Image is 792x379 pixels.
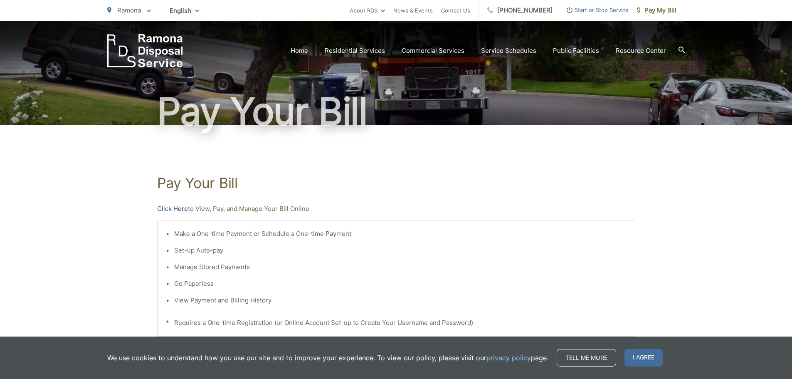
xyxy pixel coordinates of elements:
li: Make a One-time Payment or Schedule a One-time Payment [174,229,627,239]
h1: Pay Your Bill [107,91,685,132]
li: View Payment and Billing History [174,295,627,305]
a: Commercial Services [402,46,464,56]
a: Contact Us [441,5,470,15]
p: * Requires a One-time Registration (or Online Account Set-up to Create Your Username and Password) [166,318,627,328]
a: Public Facilities [553,46,599,56]
a: About RDS [350,5,385,15]
a: Tell me more [557,349,616,367]
span: Pay My Bill [637,5,676,15]
li: Set-up Auto-pay [174,245,627,255]
a: Home [291,46,308,56]
li: Manage Stored Payments [174,262,627,272]
a: News & Events [393,5,433,15]
a: Residential Services [325,46,385,56]
li: Go Paperless [174,279,627,289]
span: Ramona [117,6,141,14]
p: We use cookies to understand how you use our site and to improve your experience. To view our pol... [107,353,548,363]
a: Service Schedules [481,46,536,56]
a: privacy policy [486,353,531,363]
p: to View, Pay, and Manage Your Bill Online [157,204,635,214]
a: Resource Center [616,46,666,56]
span: English [163,3,205,18]
h1: Pay Your Bill [157,175,635,191]
span: I agree [624,349,663,367]
a: EDCD logo. Return to the homepage. [107,34,183,67]
a: Click Here [157,204,188,214]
